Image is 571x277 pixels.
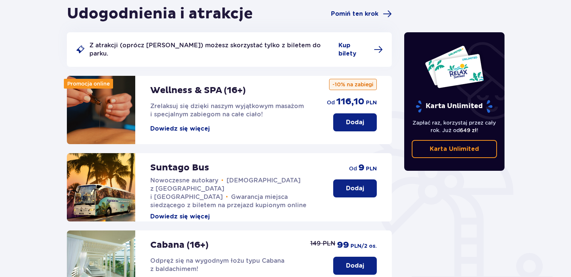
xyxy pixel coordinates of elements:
[150,239,208,251] p: Cabana (16+)
[333,113,377,131] button: Dodaj
[150,177,301,200] span: [DEMOGRAPHIC_DATA] z [GEOGRAPHIC_DATA] i [GEOGRAPHIC_DATA]
[350,242,377,250] span: PLN /2 os.
[430,145,479,153] p: Karta Unlimited
[327,99,335,106] span: od
[412,140,497,158] a: Karta Unlimited
[366,165,377,173] span: PLN
[358,162,364,173] span: 9
[349,165,357,172] span: od
[331,10,378,18] span: Pomiń ten krok
[150,177,218,184] span: Nowoczesne autokary
[150,85,246,96] p: Wellness & SPA (16+)
[337,239,349,251] span: 99
[67,153,135,221] img: attraction
[226,193,228,201] span: •
[415,100,493,113] p: Karta Unlimited
[338,41,383,58] a: Kup bilety
[67,5,253,23] h1: Udogodnienia i atrakcje
[331,9,392,18] a: Pomiń ten krok
[346,262,364,270] p: Dodaj
[89,41,334,58] p: Z atrakcji (oprócz [PERSON_NAME]) możesz skorzystać tylko z biletem do parku.
[329,79,377,90] p: -10% na zabiegi
[221,177,224,184] span: •
[64,79,113,89] div: Promocja online
[150,212,210,221] button: Dowiedz się więcej
[150,257,284,272] span: Odpręż się na wygodnym łożu typu Cabana z baldachimem!
[336,96,364,107] span: 116,10
[67,76,135,144] img: attraction
[310,239,335,248] p: 149 PLN
[150,125,210,133] button: Dowiedz się więcej
[333,257,377,275] button: Dodaj
[333,179,377,197] button: Dodaj
[424,45,484,89] img: Dwie karty całoroczne do Suntago z napisem 'UNLIMITED RELAX', na białym tle z tropikalnymi liśćmi...
[366,99,377,107] span: PLN
[150,162,209,173] p: Suntago Bus
[346,184,364,193] p: Dodaj
[338,41,369,58] span: Kup bilety
[460,127,477,133] span: 649 zł
[150,102,304,118] span: Zrelaksuj się dzięki naszym wyjątkowym masażom i specjalnym zabiegom na całe ciało!
[412,119,497,134] p: Zapłać raz, korzystaj przez cały rok. Już od !
[346,118,364,126] p: Dodaj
